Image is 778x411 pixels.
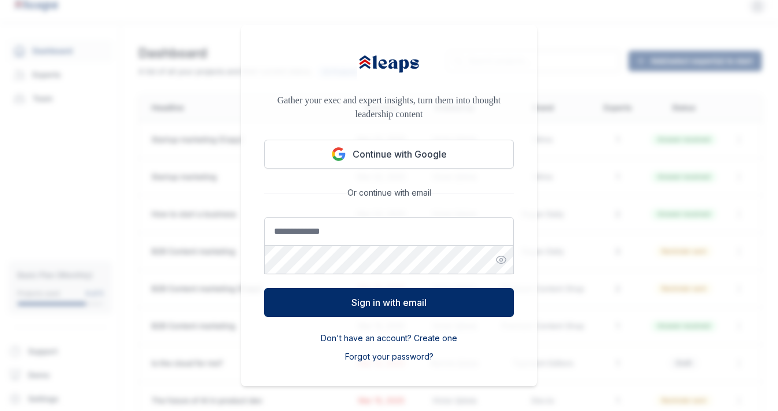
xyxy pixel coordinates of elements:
img: Leaps [357,48,421,80]
button: Forgot your password? [345,351,434,363]
p: Gather your exec and expert insights, turn them into thought leadership content [264,94,514,121]
button: Don't have an account? Create one [321,332,457,344]
button: Continue with Google [264,140,514,169]
img: Google logo [332,147,346,161]
span: Or continue with email [343,187,436,199]
button: Sign in with email [264,288,514,317]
